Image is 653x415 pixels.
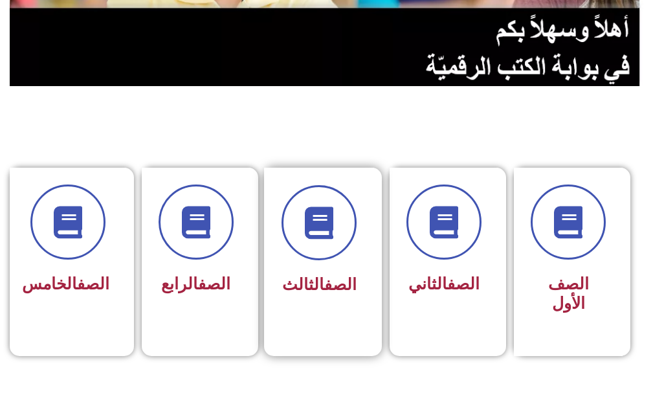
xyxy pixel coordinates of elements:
[447,275,480,293] a: الصف
[408,275,480,293] span: الثاني
[22,275,109,293] span: الخامس
[77,275,109,293] a: الصف
[324,275,357,294] a: الصف
[282,275,357,294] span: الثالث
[161,275,230,293] span: الرابع
[548,275,589,313] span: الصف الأول
[198,275,230,293] a: الصف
